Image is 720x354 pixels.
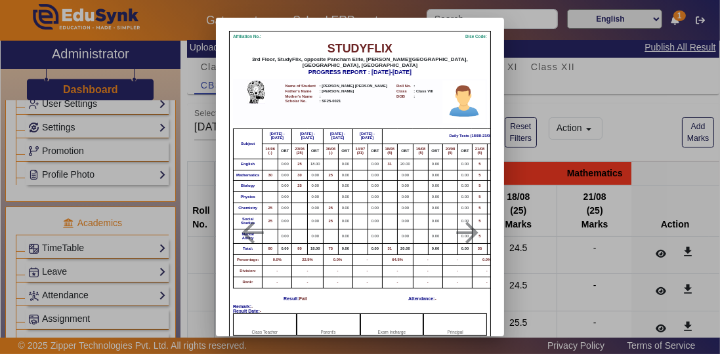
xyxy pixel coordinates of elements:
td: 0.00 [339,229,352,244]
th: 19/08 (5) [413,144,429,159]
td: 75 [323,244,339,255]
td: 0.00 [458,203,472,214]
td: Division: [234,266,263,277]
div: Attendance: [408,296,436,301]
td: 0.00 [368,214,382,229]
th: Name of Student [285,84,319,89]
td: 0.00 [308,181,324,192]
td: - [472,277,501,288]
td: 0.00 [458,159,472,170]
th: OBT [429,144,442,159]
td: 0.00 [339,203,352,214]
td: 0.00 [458,181,472,192]
td: 30 [292,170,308,181]
td: 0.00 [488,170,501,181]
td: 0.00 [368,159,382,170]
td: 0.00 [308,214,324,229]
td: 25 [323,203,339,214]
td: 0.00 [278,192,292,203]
td: 18.00 [308,159,324,170]
td: Biology [234,181,263,192]
td: 0.0% [323,255,352,266]
td: 0.00 [278,170,292,181]
th: Class [393,89,413,94]
td: : SF25-0021 [319,99,393,104]
td: 0.00 [278,244,292,255]
td: 0.00 [398,229,413,244]
span: Fail [299,296,307,301]
th: OBT [488,144,501,159]
td: 22.5% [292,255,323,266]
th: 16/06 (-) [263,144,278,159]
td: 0.00 [458,170,472,181]
td: 0.00 [368,203,382,214]
td: : Class VIII [413,89,435,94]
th: 14/07 (31) [352,144,368,159]
td: 0.00 [488,244,501,255]
th: [DATE] - [DATE] [352,129,382,144]
td: 0.00 [308,170,324,181]
td: English [234,159,263,170]
td: - [442,255,472,266]
th: [DATE] - [DATE] [323,129,352,144]
td: Percentage: [234,255,263,266]
td: 5 [472,170,488,181]
td: 0.00 [488,214,501,229]
th: 18/08 (5) [382,144,398,159]
td: 0.00 [398,203,413,214]
td: 0.00 [308,229,324,244]
td: - [292,266,323,277]
img: profile.png [442,81,486,124]
th: OBT [368,144,382,159]
td: - [352,277,382,288]
td: - [263,277,292,288]
th: DOB [393,94,413,100]
th: Mother's Name [285,94,319,100]
td: 64.5% [382,255,413,266]
td: 5 [472,159,488,170]
td: 25 [323,170,339,181]
td: 0.00 [488,181,501,192]
th: OBT [278,144,292,159]
th: OBT [339,144,352,159]
td: 30 [263,170,278,181]
div: Class Teacher [233,313,297,335]
td: 25 [323,214,339,229]
td: : [PERSON_NAME] [PERSON_NAME] [319,84,393,89]
th: [DATE] - [DATE] [292,129,323,144]
td: - [442,277,472,288]
td: Chemistry [234,203,263,214]
div: Exam Incharge [360,313,424,335]
td: 0.00 [398,192,413,203]
td: - [352,266,382,277]
td: 0.00 [339,192,352,203]
td: - [413,255,442,266]
th: OBT [308,144,324,159]
td: 0.00 [339,159,352,170]
td: - [323,266,352,277]
td: 0.00 [429,203,442,214]
td: 25 [292,159,308,170]
p: Dise Code: [465,35,487,39]
td: : [PERSON_NAME] [319,89,393,94]
td: 18.00 [308,244,324,255]
td: 0.00 [429,244,442,255]
th: Roll No. [393,84,413,89]
th: Father's Name [285,89,319,94]
th: Scholar No. [285,99,319,104]
td: 0.00 [488,192,501,203]
td: - [263,266,292,277]
td: 0.00 [278,159,292,170]
td: 0.00 [368,181,382,192]
td: 0.00 [488,203,501,214]
p: Affiliation No.: [233,35,261,39]
td: 0.00 [339,170,352,181]
td: 0.00 [308,203,324,214]
td: 0.00 [398,181,413,192]
td: 0.00 [278,214,292,229]
td: 0.00 [368,170,382,181]
span: Result: [284,296,299,301]
td: 0.00 [398,214,413,229]
td: 5 [472,192,488,203]
th: Daily Tests (18/08-23/08) [382,129,561,144]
